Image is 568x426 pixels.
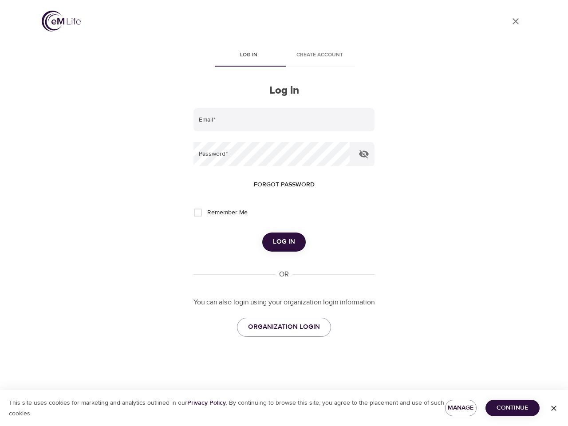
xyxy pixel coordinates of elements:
span: Continue [493,402,532,414]
span: Log in [218,51,279,60]
span: Manage [452,402,469,414]
button: Forgot password [250,177,318,193]
span: Forgot password [254,179,315,190]
button: Log in [262,233,306,251]
a: Privacy Policy [187,399,226,407]
a: ORGANIZATION LOGIN [237,318,331,336]
a: close [505,11,526,32]
span: Log in [273,236,295,248]
span: Create account [289,51,350,60]
span: Remember Me [207,208,248,217]
img: logo [42,11,81,32]
div: disabled tabs example [193,45,375,67]
span: ORGANIZATION LOGIN [248,321,320,333]
h2: Log in [193,84,375,97]
div: OR [276,269,292,280]
p: You can also login using your organization login information [193,297,375,308]
button: Continue [485,400,540,416]
button: Manage [445,400,477,416]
